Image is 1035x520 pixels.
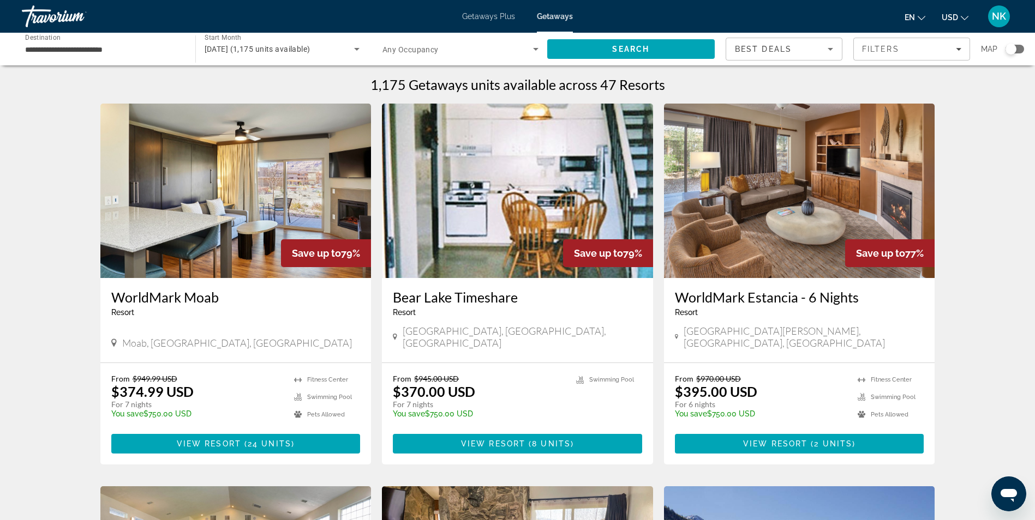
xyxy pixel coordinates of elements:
button: View Resort(24 units) [111,434,361,454]
span: From [393,374,411,383]
span: Filters [862,45,899,53]
span: View Resort [177,439,241,448]
p: $750.00 USD [675,409,847,418]
span: Pets Allowed [307,411,345,418]
span: en [905,13,915,22]
div: 77% [845,239,935,267]
span: Map [981,41,997,57]
button: Search [547,39,715,59]
p: For 7 nights [393,400,565,409]
span: 2 units [814,439,852,448]
span: [DATE] (1,175 units available) [205,45,310,53]
span: 24 units [248,439,291,448]
span: Swimming Pool [871,394,916,401]
button: View Resort(2 units) [675,434,924,454]
p: $374.99 USD [111,383,194,400]
a: Travorium [22,2,131,31]
span: View Resort [743,439,807,448]
span: You save [393,409,425,418]
span: You save [675,409,707,418]
button: User Menu [985,5,1013,28]
div: 79% [563,239,653,267]
span: ( ) [241,439,295,448]
span: ( ) [807,439,855,448]
span: NK [992,11,1006,22]
span: From [111,374,130,383]
p: $750.00 USD [111,409,284,418]
span: $945.00 USD [414,374,459,383]
img: WorldMark Estancia - 6 Nights [664,104,935,278]
button: View Resort(8 units) [393,434,642,454]
p: For 6 nights [675,400,847,409]
span: [GEOGRAPHIC_DATA], [GEOGRAPHIC_DATA], [GEOGRAPHIC_DATA] [403,325,642,349]
span: Save up to [574,247,623,259]
p: $370.00 USD [393,383,475,400]
div: 79% [281,239,371,267]
span: Fitness Center [307,376,348,383]
span: Save up to [292,247,341,259]
span: Search [612,45,649,53]
p: $395.00 USD [675,383,757,400]
mat-select: Sort by [735,43,833,56]
h1: 1,175 Getaways units available across 47 Resorts [370,76,665,93]
span: View Resort [461,439,525,448]
span: Swimming Pool [307,394,352,401]
a: Getaways [537,12,573,21]
p: $750.00 USD [393,409,565,418]
span: Any Occupancy [382,45,439,54]
a: WorldMark Moab [111,289,361,305]
img: WorldMark Moab [100,104,372,278]
img: Bear Lake Timeshare [382,104,653,278]
span: [GEOGRAPHIC_DATA][PERSON_NAME], [GEOGRAPHIC_DATA], [GEOGRAPHIC_DATA] [684,325,924,349]
span: $949.99 USD [133,374,177,383]
span: Fitness Center [871,376,912,383]
span: Start Month [205,34,241,41]
a: Bear Lake Timeshare [393,289,642,305]
span: Resort [393,308,416,317]
a: WorldMark Estancia - 6 Nights [675,289,924,305]
button: Filters [853,38,970,61]
span: Destination [25,33,61,41]
span: $970.00 USD [696,374,741,383]
button: Change currency [942,9,968,25]
span: ( ) [525,439,574,448]
span: Resort [675,308,698,317]
span: Pets Allowed [871,411,908,418]
button: Change language [905,9,925,25]
span: 8 units [532,439,571,448]
span: You save [111,409,143,418]
iframe: Button to launch messaging window [991,476,1026,511]
span: USD [942,13,958,22]
span: From [675,374,693,383]
span: Swimming Pool [589,376,634,383]
input: Select destination [25,43,181,56]
span: Moab, [GEOGRAPHIC_DATA], [GEOGRAPHIC_DATA] [122,337,352,349]
span: Best Deals [735,45,792,53]
a: Getaways Plus [462,12,515,21]
span: Save up to [856,247,905,259]
span: Resort [111,308,134,317]
p: For 7 nights [111,400,284,409]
